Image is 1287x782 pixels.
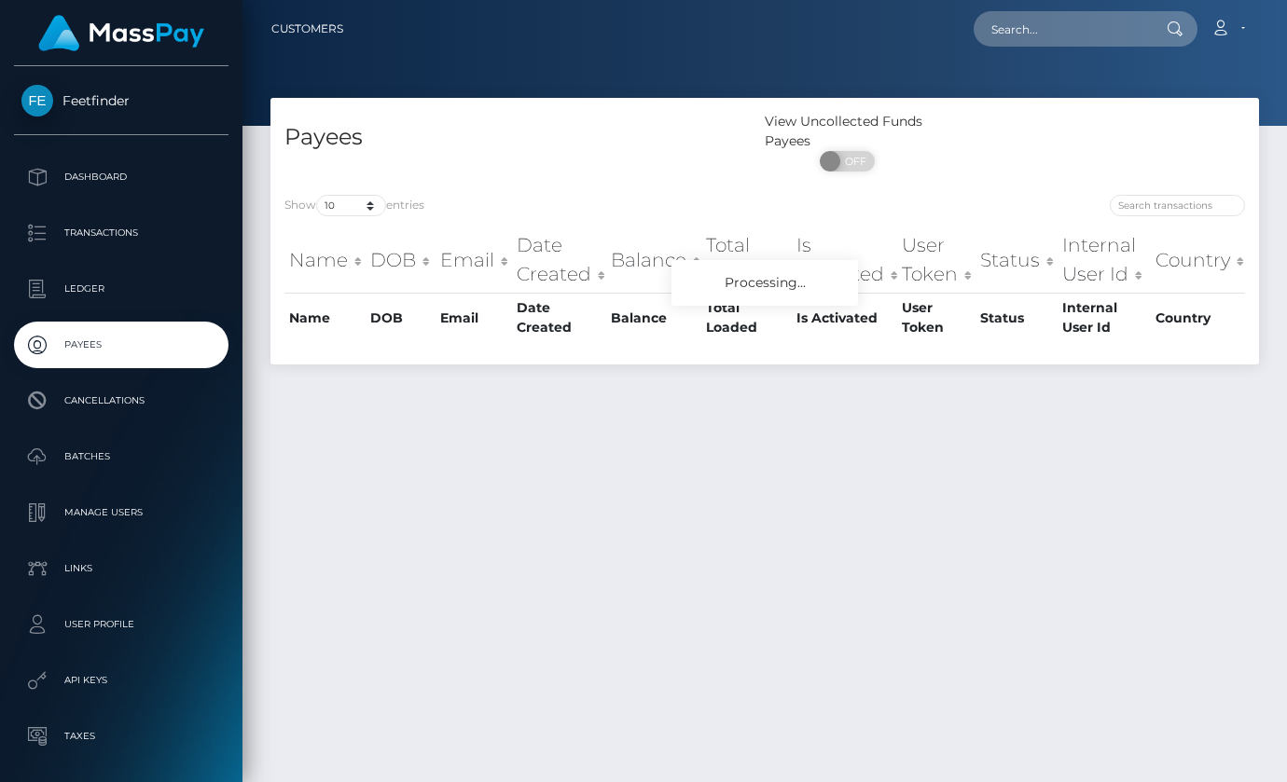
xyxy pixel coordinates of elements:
select: Showentries [316,195,386,216]
a: Payees [14,322,228,368]
th: Email [436,226,512,293]
th: Internal User Id [1058,226,1151,293]
th: Is Activated [792,293,897,342]
p: Transactions [21,219,221,247]
a: Batches [14,433,228,480]
img: Feetfinder [21,85,53,117]
div: Processing... [671,260,858,306]
span: OFF [830,151,877,171]
th: Status [976,293,1058,342]
th: Country [1151,226,1245,293]
p: API Keys [21,666,221,694]
input: Search transactions [1110,195,1245,216]
th: DOB [366,293,436,342]
a: User Profile [14,601,228,648]
th: User Token [897,293,976,342]
th: Email [436,293,512,342]
th: Name [284,293,366,342]
input: Search... [974,11,1149,47]
th: Status [976,226,1058,293]
div: View Uncollected Funds Payees [765,112,930,151]
th: Date Created [512,226,606,293]
a: Ledger [14,266,228,312]
th: Date Created [512,293,606,342]
th: Name [284,226,366,293]
span: Feetfinder [14,92,228,109]
th: Balance [606,293,701,342]
p: Ledger [21,275,221,303]
img: MassPay Logo [38,15,204,51]
a: Links [14,545,228,592]
h4: Payees [284,121,751,154]
a: Taxes [14,713,228,760]
p: Taxes [21,722,221,750]
a: Transactions [14,210,228,256]
a: Manage Users [14,489,228,536]
p: Cancellations [21,387,221,415]
th: DOB [366,226,436,293]
p: Dashboard [21,163,221,191]
th: Is Activated [792,226,897,293]
th: Total Loaded [701,293,793,342]
th: Total Loaded [701,226,793,293]
th: User Token [897,226,976,293]
th: Balance [606,226,701,293]
label: Show entries [284,195,424,216]
a: API Keys [14,657,228,704]
p: Links [21,555,221,583]
th: Country [1151,293,1245,342]
p: User Profile [21,611,221,638]
th: Internal User Id [1058,293,1151,342]
a: Dashboard [14,154,228,200]
p: Manage Users [21,499,221,527]
a: Cancellations [14,377,228,424]
p: Payees [21,331,221,359]
p: Batches [21,443,221,471]
a: Customers [271,9,343,48]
